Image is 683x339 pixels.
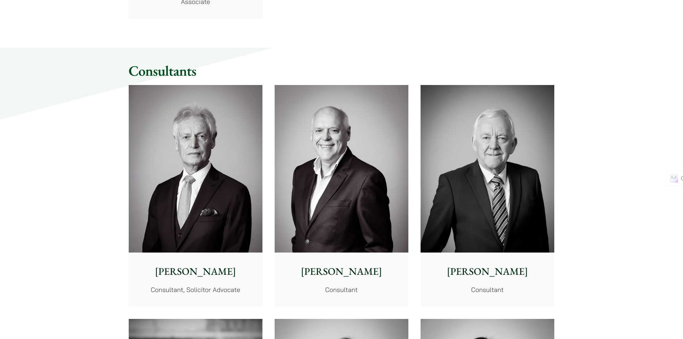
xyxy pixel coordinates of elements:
[275,85,408,307] a: [PERSON_NAME] Consultant
[129,62,555,79] h2: Consultants
[129,85,262,307] a: [PERSON_NAME] Consultant, Solicitor Advocate
[134,264,257,279] p: [PERSON_NAME]
[280,264,403,279] p: [PERSON_NAME]
[421,85,554,307] a: [PERSON_NAME] Consultant
[134,285,257,295] p: Consultant, Solicitor Advocate
[426,264,549,279] p: [PERSON_NAME]
[280,285,403,295] p: Consultant
[426,285,549,295] p: Consultant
